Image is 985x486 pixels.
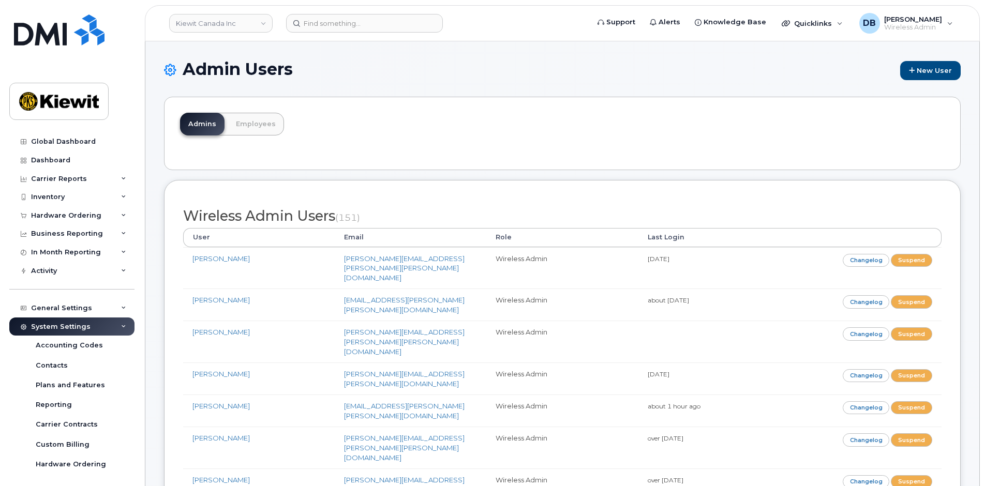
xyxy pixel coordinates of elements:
[843,327,890,340] a: Changelog
[891,254,932,267] a: Suspend
[843,401,890,414] a: Changelog
[192,296,250,304] a: [PERSON_NAME]
[486,247,638,289] td: Wireless Admin
[891,433,932,446] a: Suspend
[648,476,683,484] small: over [DATE]
[183,208,942,224] h2: Wireless Admin Users
[843,254,890,267] a: Changelog
[900,61,961,80] a: New User
[648,370,669,378] small: [DATE]
[648,255,669,263] small: [DATE]
[486,427,638,468] td: Wireless Admin
[486,394,638,427] td: Wireless Admin
[344,296,465,314] a: [EMAIL_ADDRESS][PERSON_NAME][PERSON_NAME][DOMAIN_NAME]
[891,401,932,414] a: Suspend
[192,370,250,378] a: [PERSON_NAME]
[192,476,250,484] a: [PERSON_NAME]
[486,228,638,247] th: Role
[192,434,250,442] a: [PERSON_NAME]
[183,228,335,247] th: User
[335,212,360,223] small: (151)
[486,362,638,394] td: Wireless Admin
[486,288,638,321] td: Wireless Admin
[344,254,465,282] a: [PERSON_NAME][EMAIL_ADDRESS][PERSON_NAME][PERSON_NAME][DOMAIN_NAME]
[192,402,250,410] a: [PERSON_NAME]
[648,402,700,410] small: about 1 hour ago
[192,254,250,263] a: [PERSON_NAME]
[228,113,284,135] a: Employees
[180,113,225,135] a: Admins
[486,321,638,362] td: Wireless Admin
[638,228,790,247] th: Last Login
[891,295,932,308] a: Suspend
[891,369,932,382] a: Suspend
[843,295,890,308] a: Changelog
[344,328,465,355] a: [PERSON_NAME][EMAIL_ADDRESS][PERSON_NAME][PERSON_NAME][DOMAIN_NAME]
[344,370,465,388] a: [PERSON_NAME][EMAIL_ADDRESS][PERSON_NAME][DOMAIN_NAME]
[648,434,683,442] small: over [DATE]
[335,228,486,247] th: Email
[891,327,932,340] a: Suspend
[164,60,961,80] h1: Admin Users
[648,296,689,304] small: about [DATE]
[843,369,890,382] a: Changelog
[344,434,465,461] a: [PERSON_NAME][EMAIL_ADDRESS][PERSON_NAME][PERSON_NAME][DOMAIN_NAME]
[843,433,890,446] a: Changelog
[344,402,465,420] a: [EMAIL_ADDRESS][PERSON_NAME][PERSON_NAME][DOMAIN_NAME]
[192,328,250,336] a: [PERSON_NAME]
